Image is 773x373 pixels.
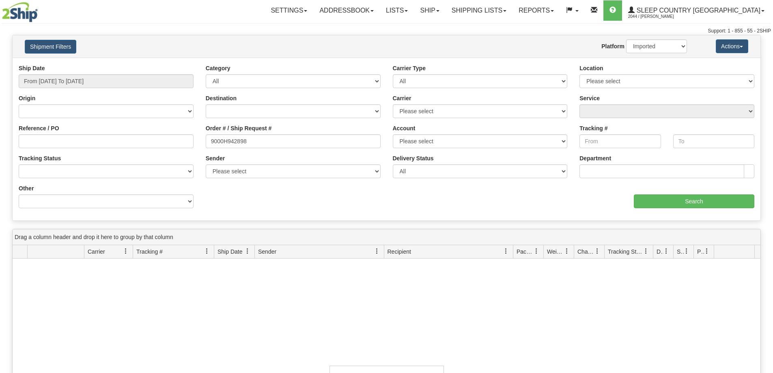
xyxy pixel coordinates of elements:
a: Lists [380,0,414,21]
a: Shipment Issues filter column settings [680,244,693,258]
input: Search [634,194,754,208]
a: Reports [512,0,560,21]
a: Carrier filter column settings [119,244,133,258]
span: Weight [547,248,564,256]
a: Delivery Status filter column settings [659,244,673,258]
a: Ship Date filter column settings [241,244,254,258]
a: Weight filter column settings [560,244,574,258]
label: Location [579,64,603,72]
a: Charge filter column settings [590,244,604,258]
input: From [579,134,661,148]
span: Carrier [88,248,105,256]
label: Ship Date [19,64,45,72]
span: Ship Date [217,248,242,256]
label: Delivery Status [393,154,434,162]
span: Pickup Status [697,248,704,256]
label: Account [393,124,416,132]
label: Platform [601,42,624,50]
img: logo2044.jpg [2,2,38,22]
a: Sender filter column settings [370,244,384,258]
a: Recipient filter column settings [499,244,513,258]
div: grid grouping header [13,229,760,245]
iframe: chat widget [754,145,772,228]
label: Reference / PO [19,124,59,132]
span: 2044 / [PERSON_NAME] [628,13,689,21]
span: Shipment Issues [677,248,684,256]
a: Sleep Country [GEOGRAPHIC_DATA] 2044 / [PERSON_NAME] [622,0,771,21]
a: Settings [265,0,313,21]
button: Shipment Filters [25,40,76,54]
span: Tracking Status [608,248,643,256]
label: Tracking Status [19,154,61,162]
label: Sender [206,154,225,162]
label: Carrier Type [393,64,426,72]
span: Recipient [388,248,411,256]
a: Tracking # filter column settings [200,244,214,258]
span: Delivery Status [657,248,663,256]
a: Packages filter column settings [530,244,543,258]
span: Sleep Country [GEOGRAPHIC_DATA] [635,7,760,14]
span: Sender [258,248,276,256]
label: Service [579,94,600,102]
a: Addressbook [313,0,380,21]
label: Department [579,154,611,162]
span: Tracking # [136,248,163,256]
span: Charge [577,248,594,256]
label: Origin [19,94,35,102]
label: Tracking # [579,124,607,132]
label: Other [19,184,34,192]
label: Category [206,64,230,72]
button: Actions [716,39,748,53]
a: Pickup Status filter column settings [700,244,714,258]
label: Destination [206,94,237,102]
a: Ship [414,0,445,21]
input: To [673,134,754,148]
label: Order # / Ship Request # [206,124,272,132]
div: Support: 1 - 855 - 55 - 2SHIP [2,28,771,34]
a: Shipping lists [446,0,512,21]
label: Carrier [393,94,411,102]
a: Tracking Status filter column settings [639,244,653,258]
span: Packages [517,248,534,256]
